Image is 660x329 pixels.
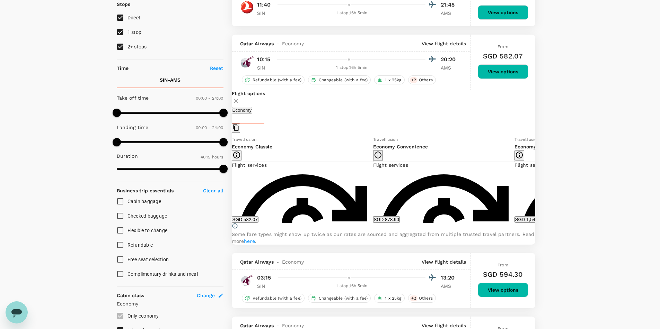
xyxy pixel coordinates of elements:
div: +2Others [408,294,436,303]
p: AMS [441,283,458,290]
p: AMS [441,64,458,71]
h6: SGD 594.30 [483,269,523,280]
strong: Cabin class [117,293,144,298]
span: Travelfusion [232,137,257,142]
strong: Stops [117,1,131,7]
div: Refundable (with a fee) [242,75,305,84]
span: Only economy [127,313,159,319]
span: Flexible to change [127,228,168,233]
span: Qatar Airways [240,258,274,265]
p: Landing time [117,124,149,131]
p: SIN [257,10,274,17]
span: Economy [282,258,304,265]
span: - [274,322,282,329]
span: 1 x 25kg [382,77,404,83]
span: Flight services [514,162,549,168]
p: View flight details [422,322,466,329]
p: 21:45 [441,1,458,9]
span: + 2 [410,295,417,301]
button: SGD 582.07 [232,216,258,223]
button: SGD 878.90 [373,216,400,223]
iframe: Button to launch messaging window [6,301,28,323]
p: Economy Comfort [514,143,656,150]
button: View options [478,283,528,297]
span: From [498,44,508,49]
strong: Business trip essentials [117,188,174,193]
p: Economy [117,300,223,307]
div: 1 x 25kg [374,75,404,84]
p: 20:20 [441,55,458,64]
span: - [274,258,282,265]
span: 2+ stops [127,44,147,49]
div: 1 stop , 16h 5min [279,283,425,290]
span: Refundable [127,242,153,248]
span: 1 x 25kg [382,295,404,301]
button: View options [478,64,528,79]
p: Duration [117,153,138,159]
h6: SGD 582.07 [483,51,523,62]
span: From [498,263,508,267]
p: SIN - AMS [160,76,181,83]
button: SGD 1,549.36 [514,216,545,223]
span: Economy [282,322,304,329]
p: Time [117,65,129,72]
span: Changeable (with a fee) [316,77,370,83]
span: Flight services [373,162,408,168]
button: Economy [232,107,253,113]
div: 1 stop , 16h 5min [279,64,425,71]
button: View options [478,5,528,20]
div: +2Others [408,75,436,84]
span: Change [197,292,215,299]
div: Changeable (with a fee) [308,75,371,84]
span: Direct [127,15,141,20]
span: Economy [282,40,304,47]
span: Refundable (with a fee) [250,295,304,301]
p: Clear all [203,187,223,194]
span: + 2 [410,77,417,83]
div: Refundable (with a fee) [242,294,305,303]
img: QR [240,55,254,69]
span: - [274,40,282,47]
p: View flight details [422,40,466,47]
span: Others [416,295,435,301]
div: 1 x 25kg [374,294,404,303]
span: 00:00 - 24:00 [196,125,223,130]
span: Travelfusion [514,137,539,142]
p: View flight details [422,258,466,265]
div: Changeable (with a fee) [308,294,371,303]
p: Reset [210,65,223,72]
p: 10:15 [257,55,271,64]
span: Travelfusion [373,137,398,142]
span: Changeable (with a fee) [316,295,370,301]
span: Checked baggage [127,213,167,219]
p: Economy Convenience [373,143,514,150]
span: 00:00 - 24:00 [196,96,223,101]
p: Take off time [117,94,149,101]
p: AMS [441,10,458,17]
img: TK [240,0,254,14]
p: SIN [257,64,274,71]
p: 13:20 [441,274,458,282]
span: Complimentary drinks and meal [127,271,198,277]
p: Economy Classic [232,143,373,150]
span: Others [416,77,435,83]
span: Cabin baggage [127,199,161,204]
img: QR [240,273,254,287]
span: Refundable (with a fee) [250,77,304,83]
span: Free seat selection [127,257,169,262]
span: Flight services [232,162,267,168]
a: here [244,238,255,244]
p: 03:15 [257,274,271,282]
span: Qatar Airways [240,322,274,329]
span: 40.15 hours [201,155,223,159]
p: SIN [257,283,274,290]
span: Qatar Airways [240,40,274,47]
div: 1 stop , 16h 5min [279,10,425,17]
p: Some fare types might show up twice as our rates are sourced and aggregated from multiple trusted... [232,231,535,245]
span: 1 stop [127,29,142,35]
p: Flight options [232,90,535,97]
p: 11:40 [257,1,271,9]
